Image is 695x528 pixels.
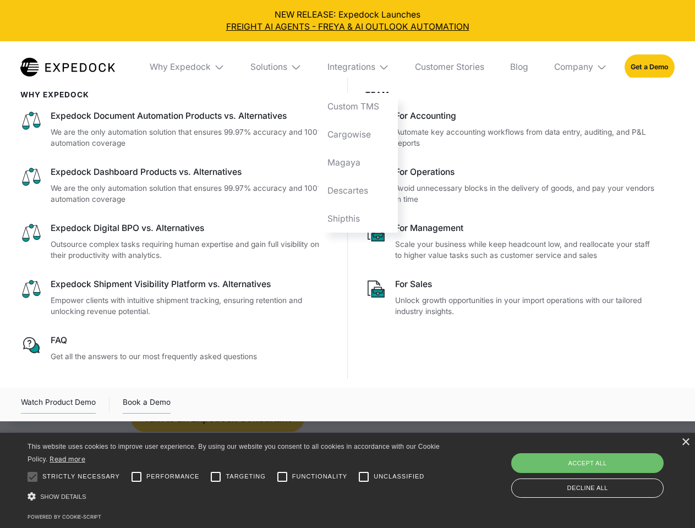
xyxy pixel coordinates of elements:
div: Expedock Shipment Visibility Platform vs. Alternatives [51,278,330,290]
a: FAQGet all the answers to our most frequently asked questions [20,334,330,362]
a: Shipthis [319,205,398,233]
a: Expedock Shipment Visibility Platform vs. AlternativesEmpower clients with intuitive shipment tra... [20,278,330,317]
a: Blog [501,41,537,93]
div: Company [554,62,593,73]
p: Scale your business while keep headcount low, and reallocate your staff to higher value tasks suc... [395,239,657,261]
a: Descartes [319,177,398,205]
p: Outsource complex tasks requiring human expertise and gain full visibility on their productivity ... [51,239,330,261]
a: Magaya [319,148,398,177]
p: Unlock growth opportunities in your import operations with our tailored industry insights. [395,295,657,317]
p: Avoid unnecessary blocks in the delivery of goods, and pay your vendors in time [395,183,657,205]
div: Team [365,90,658,99]
div: Expedock Dashboard Products vs. Alternatives [51,166,330,178]
div: For Management [395,222,657,234]
a: Get a Demo [625,54,675,79]
a: Expedock Digital BPO vs. AlternativesOutsource complex tasks requiring human expertise and gain f... [20,222,330,261]
div: Watch Product Demo [21,396,96,414]
span: Strictly necessary [42,472,120,481]
a: For ManagementScale your business while keep headcount low, and reallocate your staff to higher v... [365,222,658,261]
a: For OperationsAvoid unnecessary blocks in the delivery of goods, and pay your vendors in time [365,166,658,205]
a: For AccountingAutomate key accounting workflows from data entry, auditing, and P&L reports [365,110,658,149]
p: We are the only automation solution that ensures 99.97% accuracy and 100% automation coverage [51,183,330,205]
p: Empower clients with intuitive shipment tracking, ensuring retention and unlocking revenue potent... [51,295,330,317]
a: Expedock Document Automation Products vs. AlternativesWe are the only automation solution that en... [20,110,330,149]
a: Powered by cookie-script [28,514,101,520]
p: Automate key accounting workflows from data entry, auditing, and P&L reports [395,127,657,149]
div: For Accounting [395,110,657,122]
a: Custom TMS [319,93,398,121]
div: Expedock Digital BPO vs. Alternatives [51,222,330,234]
span: This website uses cookies to improve user experience. By using our website you consent to all coo... [28,443,440,463]
div: Why Expedock [150,62,211,73]
a: Cargowise [319,121,398,149]
div: WHy Expedock [20,90,330,99]
a: FREIGHT AI AGENTS - FREYA & AI OUTLOOK AUTOMATION [9,21,687,33]
span: Functionality [292,472,347,481]
div: Why Expedock [141,41,233,93]
p: Get all the answers to our most frequently asked questions [51,351,330,362]
div: Solutions [242,41,310,93]
a: Read more [50,455,85,463]
div: Show details [28,490,444,504]
div: Expedock Document Automation Products vs. Alternatives [51,110,330,122]
div: NEW RELEASE: Expedock Launches [9,9,687,33]
a: open lightbox [21,396,96,414]
span: Show details [40,493,86,500]
div: Solutions [250,62,287,73]
a: For SalesUnlock growth opportunities in your import operations with our tailored industry insights. [365,278,658,317]
iframe: Chat Widget [512,409,695,528]
span: Unclassified [374,472,424,481]
div: Integrations [327,62,375,73]
div: FAQ [51,334,330,346]
div: For Operations [395,166,657,178]
a: Book a Demo [123,396,171,414]
nav: Integrations [319,93,398,233]
a: Expedock Dashboard Products vs. AlternativesWe are the only automation solution that ensures 99.9... [20,166,330,205]
p: We are the only automation solution that ensures 99.97% accuracy and 100% automation coverage [51,127,330,149]
div: Integrations [319,41,398,93]
span: Targeting [226,472,265,481]
div: For Sales [395,278,657,290]
span: Performance [146,472,200,481]
a: Customer Stories [406,41,492,93]
div: Company [545,41,616,93]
